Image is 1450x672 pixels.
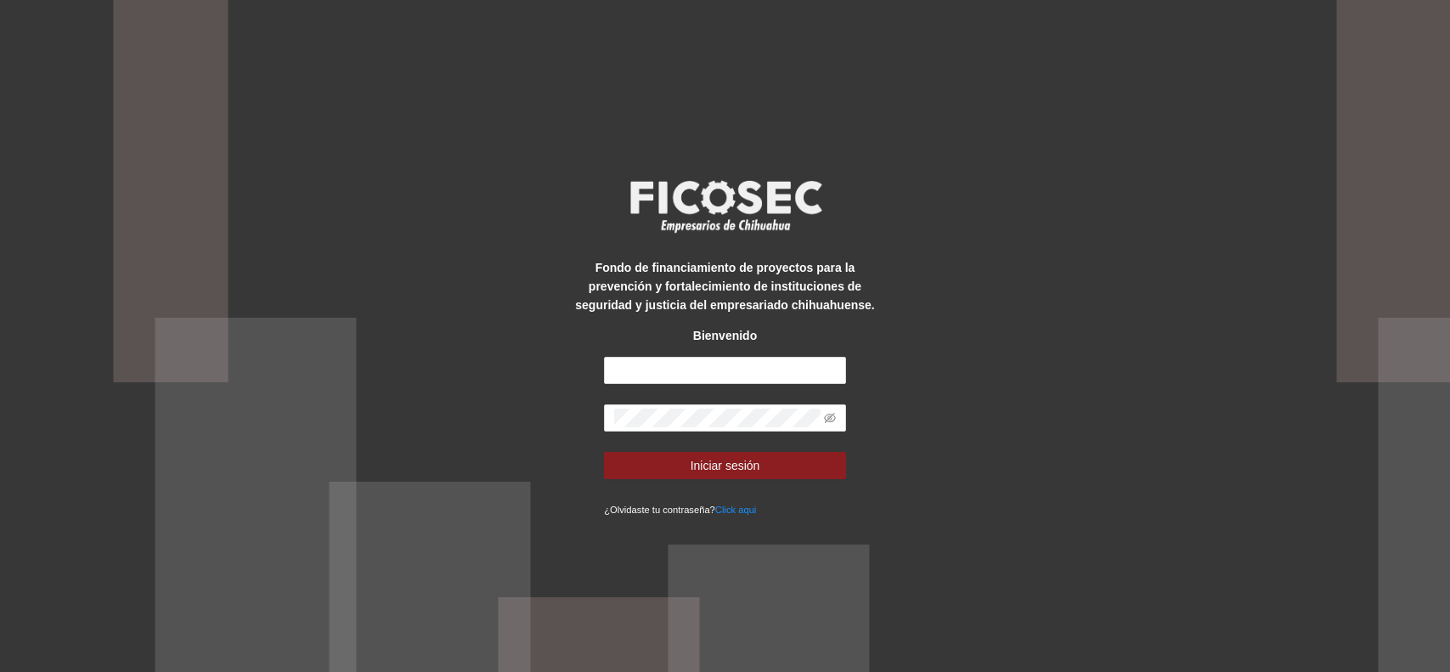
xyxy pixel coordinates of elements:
strong: Fondo de financiamiento de proyectos para la prevención y fortalecimiento de instituciones de seg... [575,261,874,312]
strong: Bienvenido [693,329,757,342]
span: eye-invisible [824,412,836,424]
a: Click aqui [715,505,757,515]
small: ¿Olvidaste tu contraseña? [604,505,756,515]
span: Iniciar sesión [691,456,760,475]
button: Iniciar sesión [604,452,846,479]
img: logo [619,175,832,238]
